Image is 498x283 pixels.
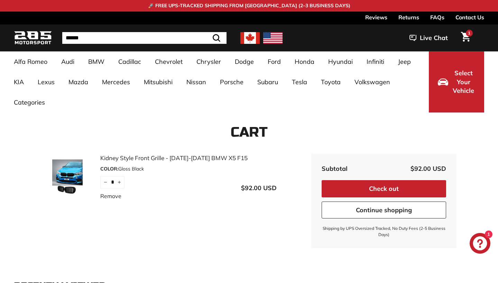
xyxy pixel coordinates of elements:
[322,225,446,238] small: Shipping by UPS Oversized Tracked, No Duty Fees (2-5 Business Days)
[137,72,179,92] a: Mitsubishi
[285,72,314,92] a: Tesla
[398,11,419,23] a: Returns
[100,176,111,188] button: Reduce item quantity by one
[7,72,31,92] a: KIA
[420,33,448,42] span: Live Chat
[261,51,288,72] a: Ford
[7,92,52,113] a: Categories
[228,51,261,72] a: Dodge
[114,176,124,188] button: Increase item quantity by one
[457,26,474,50] a: Cart
[54,51,81,72] a: Audi
[148,51,190,72] a: Chevrolet
[322,164,348,173] div: Subtotal
[452,69,475,95] span: Select Your Vehicle
[468,30,470,36] span: 1
[14,125,484,140] h1: Cart
[455,11,484,23] a: Contact Us
[391,51,418,72] a: Jeep
[148,2,350,9] p: 🚀 FREE UPS-TRACKED SHIPPING FROM [GEOGRAPHIC_DATA] (2–3 BUSINESS DAYS)
[241,184,277,192] span: $92.00 USD
[41,159,93,194] img: Kidney Style Front Grille - 2014-2018 BMW X5 F15
[360,51,391,72] a: Infiniti
[322,180,446,197] button: Check out
[31,72,62,92] a: Lexus
[250,72,285,92] a: Subaru
[213,72,250,92] a: Porsche
[429,51,484,113] button: Select Your Vehicle
[7,51,54,72] a: Alfa Romeo
[62,72,95,92] a: Mazda
[468,233,492,255] inbox-online-store-chat: Shopify online store chat
[100,166,118,172] span: COLOR:
[95,72,137,92] a: Mercedes
[288,51,321,72] a: Honda
[62,32,227,44] input: Search
[100,192,121,200] a: Remove
[190,51,228,72] a: Chrysler
[321,51,360,72] a: Hyundai
[81,51,111,72] a: BMW
[430,11,444,23] a: FAQs
[365,11,387,23] a: Reviews
[411,165,446,173] span: $92.00 USD
[111,51,148,72] a: Cadillac
[100,165,277,173] div: Gloss Black
[314,72,348,92] a: Toyota
[400,29,457,47] button: Live Chat
[14,30,52,46] img: Logo_285_Motorsport_areodynamics_components
[348,72,397,92] a: Volkswagen
[100,154,277,163] a: Kidney Style Front Grille - [DATE]-[DATE] BMW X5 F15
[179,72,213,92] a: Nissan
[322,202,446,219] a: Continue shopping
